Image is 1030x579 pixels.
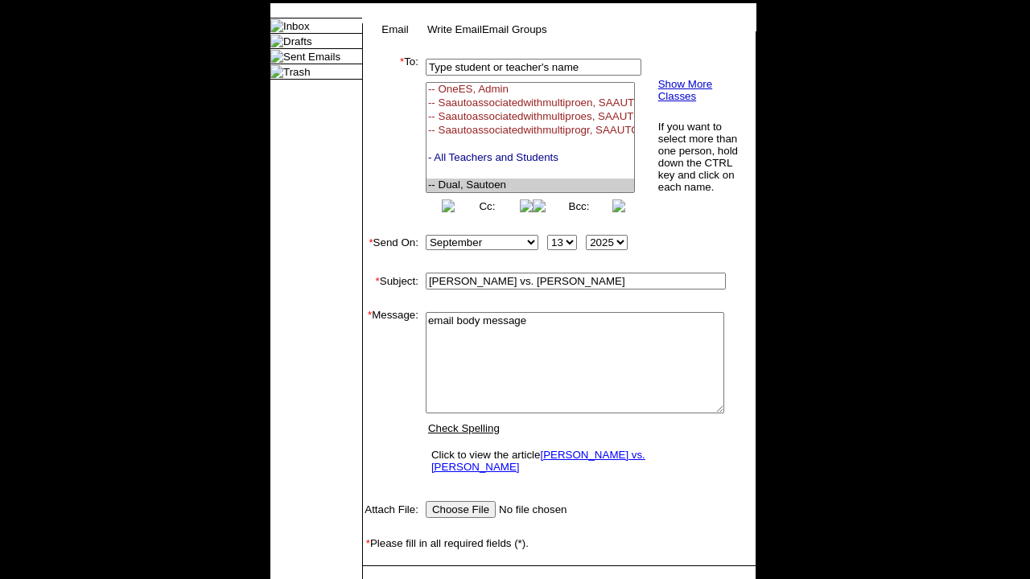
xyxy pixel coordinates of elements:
[533,199,546,212] img: button_left.png
[363,269,418,293] td: Subject:
[363,216,379,232] img: spacer.gif
[283,20,310,32] a: Inbox
[363,482,379,498] img: spacer.gif
[363,293,379,309] img: spacer.gif
[426,96,634,110] option: -- Saautoassociatedwithmultiproen, SAAUTOASSOCIATEDWITHMULTIPROGRAMEN
[363,566,375,578] img: spacer.gif
[657,120,743,194] td: If you want to select more than one person, hold down the CTRL key and click on each name.
[270,19,283,32] img: folder_icon.gif
[270,65,283,78] img: folder_icon.gif
[426,110,634,124] option: -- Saautoassociatedwithmultiproes, SAAUTOASSOCIATEDWITHMULTIPROGRAMES
[363,232,418,253] td: Send On:
[363,521,379,537] img: spacer.gif
[426,179,634,192] option: -- Dual, Sautoen
[363,309,418,482] td: Message:
[363,549,379,565] img: spacer.gif
[363,253,379,269] img: spacer.gif
[418,242,419,243] img: spacer.gif
[418,132,422,140] img: spacer.gif
[426,83,634,96] option: -- OneES, Admin
[431,449,645,473] a: [PERSON_NAME] vs. [PERSON_NAME]
[283,51,340,63] a: Sent Emails
[427,23,482,35] a: Write Email
[363,498,418,521] td: Attach File:
[426,151,634,165] option: - All Teachers and Students
[283,35,312,47] a: Drafts
[520,199,533,212] img: button_right.png
[381,23,408,35] a: Email
[479,200,495,212] a: Cc:
[442,199,455,212] img: button_left.png
[363,537,756,549] td: Please fill in all required fields (*).
[428,422,500,434] a: Check Spelling
[418,281,419,281] img: spacer.gif
[427,445,723,477] td: Click to view the article
[426,124,634,138] option: -- Saautoassociatedwithmultiprogr, SAAUTOASSOCIATEDWITHMULTIPROGRAMCLA
[270,35,283,47] img: folder_icon.gif
[270,50,283,63] img: folder_icon.gif
[363,55,418,216] td: To:
[612,199,625,212] img: button_right.png
[482,23,547,35] a: Email Groups
[418,509,419,510] img: spacer.gif
[283,66,311,78] a: Trash
[418,395,419,396] img: spacer.gif
[569,200,590,212] a: Bcc:
[658,78,712,102] a: Show More Classes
